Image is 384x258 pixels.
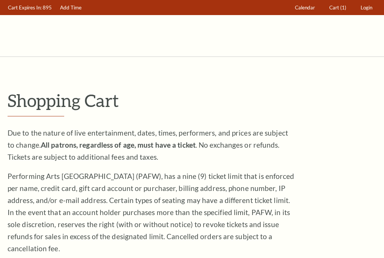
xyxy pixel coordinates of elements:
[340,5,346,11] span: (1)
[8,91,376,110] p: Shopping Cart
[291,0,319,15] a: Calendar
[41,140,196,149] strong: All patrons, regardless of age, must have a ticket
[8,170,295,255] p: Performing Arts [GEOGRAPHIC_DATA] (PAFW), has a nine (9) ticket limit that is enforced per name, ...
[326,0,350,15] a: Cart (1)
[43,5,52,11] span: 895
[57,0,85,15] a: Add Time
[357,0,376,15] a: Login
[295,5,315,11] span: Calendar
[329,5,339,11] span: Cart
[8,128,288,161] span: Due to the nature of live entertainment, dates, times, performers, and prices are subject to chan...
[8,5,42,11] span: Cart Expires In:
[361,5,372,11] span: Login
